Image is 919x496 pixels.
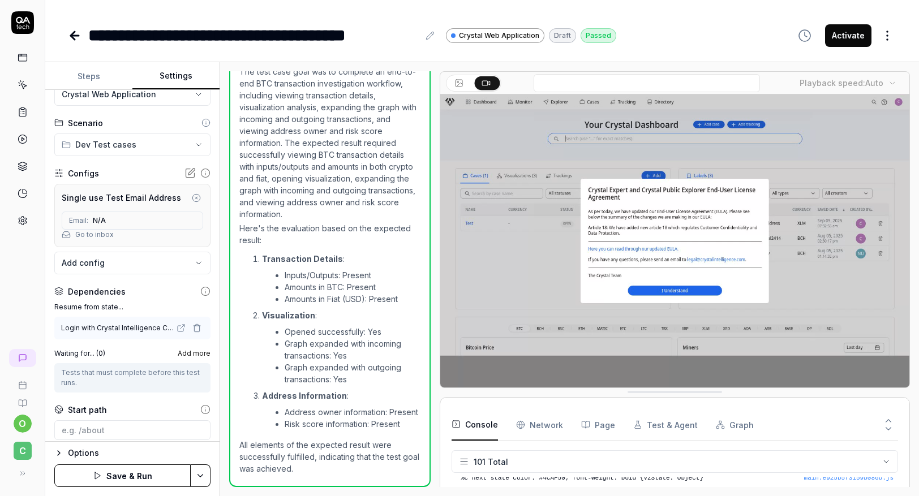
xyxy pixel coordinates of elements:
[285,361,420,385] li: Graph expanded with outgoing transactions: Yes
[68,286,126,297] div: Dependencies
[14,415,32,433] button: o
[93,215,106,226] span: N/A
[54,464,191,487] button: Save & Run
[452,409,498,441] button: Console
[285,281,420,293] li: Amounts in BTC: Present
[285,269,420,281] li: Inputs/Outputs: Present
[262,310,315,320] strong: Visualization
[262,391,347,400] strong: Address Information
[54,420,211,440] input: e.g. /about
[716,409,754,441] button: Graph
[461,473,894,483] pre: %c next state color: #4CAF50; font-weight: bold {VzState: Object}
[68,404,107,416] div: Start path
[54,133,211,156] button: Dev Test cases
[54,348,105,359] label: Waiting for... ( 0 )
[446,28,544,43] a: Crystal Web Application
[69,215,88,226] span: Email:
[581,28,616,43] div: Passed
[581,409,615,441] button: Page
[68,117,103,129] div: Scenario
[262,309,420,321] p: :
[174,321,188,335] a: Open test in new page
[285,406,420,418] li: Address owner information: Present
[68,446,211,460] div: Options
[14,442,32,460] span: C
[262,254,343,264] strong: Transaction Details
[459,31,539,41] span: Crystal Web Application
[132,63,220,90] button: Settings
[54,83,211,106] button: Crystal Web Application
[262,253,420,265] p: :
[516,409,563,441] button: Network
[190,321,204,335] button: Remove dependency
[262,390,420,402] p: :
[239,439,420,475] p: All elements of the expected result were successfully fulfilled, indicating that the test goal wa...
[61,323,174,333] div: Login with Crystal Intelligence Credentials
[239,66,420,220] p: The test case goal was to complete an end-to-end BTC transaction investigation workflow, includin...
[5,433,40,462] button: C
[285,293,420,305] li: Amounts in Fiat (USD): Present
[804,473,894,483] button: main.e925b5f3159b086b.js
[75,139,136,150] span: Dev Test cases
[825,24,871,47] button: Activate
[239,222,420,246] p: Here's the evaluation based on the expected result:
[9,349,36,367] a: New conversation
[68,167,99,179] div: Configs
[54,302,211,312] label: Resume from state...
[285,326,420,338] li: Opened successfully: Yes
[285,418,420,430] li: Risk score information: Present
[791,24,818,47] button: View version history
[5,372,40,390] a: Book a call with us
[800,77,883,89] div: Playback speed:
[62,230,114,240] button: Go to inbox
[62,192,181,204] div: Single use Test Email Address
[178,348,211,359] span: Add more
[633,409,698,441] button: Test & Agent
[45,63,132,90] button: Steps
[285,338,420,361] li: Graph expanded with incoming transactions: Yes
[549,28,576,43] div: Draft
[75,230,114,240] a: Go to inbox
[61,368,204,388] div: Tests that must complete before this test runs.
[54,446,211,460] button: Options
[5,390,40,408] a: Documentation
[62,88,156,100] span: Crystal Web Application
